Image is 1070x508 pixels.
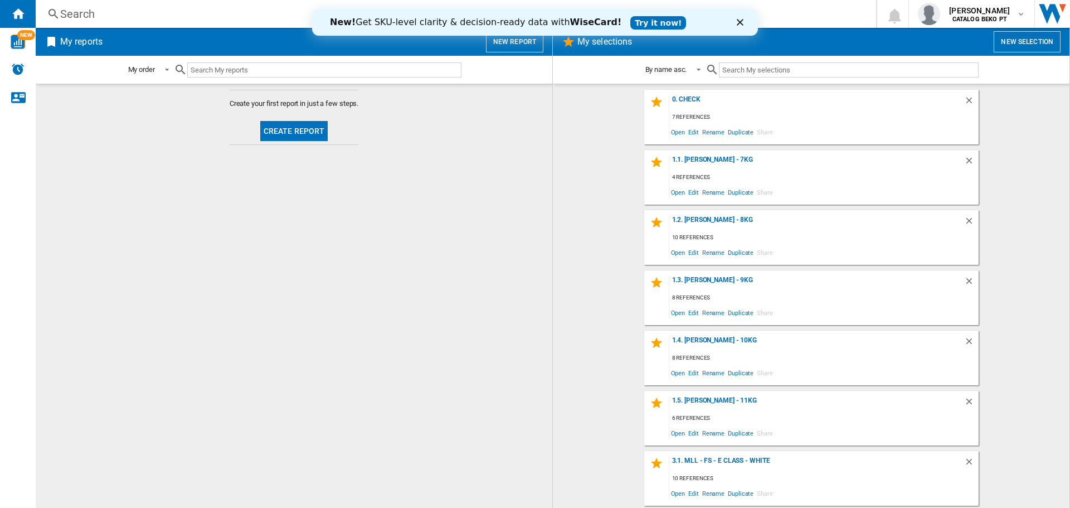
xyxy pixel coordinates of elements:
[17,30,35,40] span: NEW
[755,185,775,200] span: Share
[952,16,1007,23] b: CATALOG BEKO PT
[669,231,979,245] div: 10 references
[669,245,687,260] span: Open
[669,110,979,124] div: 7 references
[669,472,979,486] div: 10 references
[726,185,755,200] span: Duplicate
[669,291,979,305] div: 8 references
[669,124,687,139] span: Open
[964,156,979,171] div: Delete
[964,216,979,231] div: Delete
[719,62,978,78] input: Search My selections
[11,62,25,76] img: alerts-logo.svg
[669,95,964,110] div: 0. Check
[726,425,755,441] span: Duplicate
[701,425,726,441] span: Rename
[230,99,359,109] span: Create your first report in just a few steps.
[755,425,775,441] span: Share
[687,305,701,320] span: Edit
[11,35,25,49] img: wise-card.svg
[701,185,726,200] span: Rename
[669,351,979,365] div: 8 references
[669,216,964,231] div: 1.2. [PERSON_NAME] - 8Kg
[687,425,701,441] span: Edit
[701,305,726,320] span: Rename
[687,124,701,139] span: Edit
[128,65,155,74] div: My order
[669,365,687,380] span: Open
[964,336,979,351] div: Delete
[755,486,775,501] span: Share
[669,412,979,425] div: 6 references
[486,31,543,52] button: New report
[964,457,979,472] div: Delete
[701,245,726,260] span: Rename
[726,124,755,139] span: Duplicate
[964,95,979,110] div: Delete
[669,396,964,412] div: 1.5. [PERSON_NAME] - 11Kg
[949,5,1010,16] span: [PERSON_NAME]
[755,245,775,260] span: Share
[58,31,105,52] h2: My reports
[645,65,687,74] div: By name asc.
[687,185,701,200] span: Edit
[964,276,979,291] div: Delete
[726,486,755,501] span: Duplicate
[669,457,964,472] div: 3.1. MLL - FS - E Class - White
[669,156,964,171] div: 1.1. [PERSON_NAME] - 7Kg
[726,245,755,260] span: Duplicate
[312,9,758,36] iframe: Intercom live chat banner
[755,365,775,380] span: Share
[687,245,701,260] span: Edit
[755,124,775,139] span: Share
[701,486,726,501] span: Rename
[669,276,964,291] div: 1.3. [PERSON_NAME] - 9Kg
[669,185,687,200] span: Open
[669,305,687,320] span: Open
[701,365,726,380] span: Rename
[726,365,755,380] span: Duplicate
[575,31,634,52] h2: My selections
[994,31,1061,52] button: New selection
[669,336,964,351] div: 1.4. [PERSON_NAME] - 10Kg
[755,305,775,320] span: Share
[425,10,436,17] div: Close
[918,3,940,25] img: profile.jpg
[260,121,328,141] button: Create report
[726,305,755,320] span: Duplicate
[687,486,701,501] span: Edit
[701,124,726,139] span: Rename
[687,365,701,380] span: Edit
[60,6,847,22] div: Search
[669,425,687,441] span: Open
[187,62,461,78] input: Search My reports
[669,171,979,185] div: 4 references
[669,486,687,501] span: Open
[964,396,979,412] div: Delete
